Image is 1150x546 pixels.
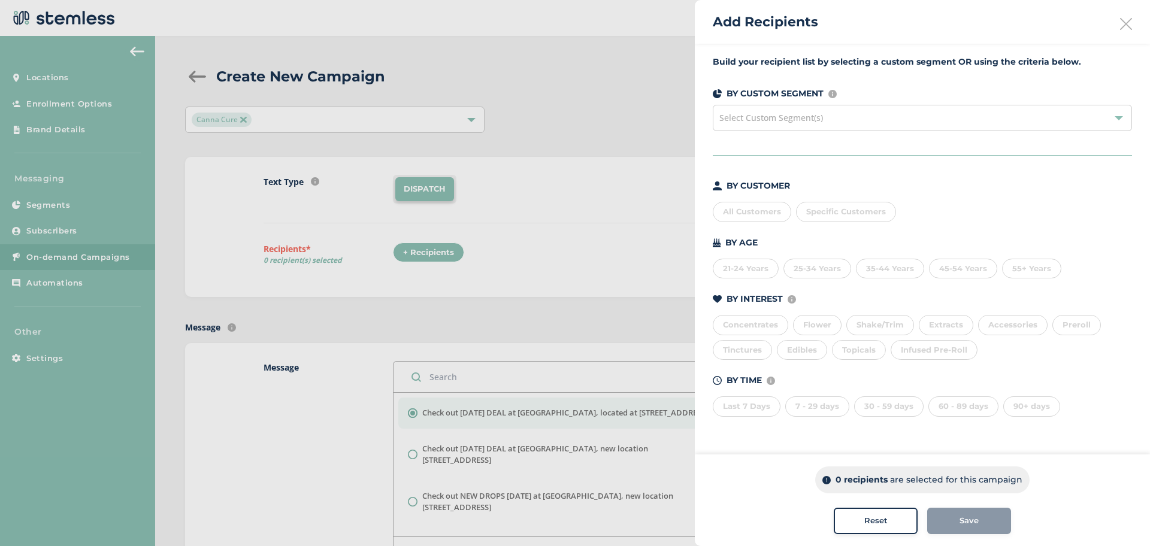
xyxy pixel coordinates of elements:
[828,90,837,98] img: icon-info-236977d2.svg
[788,295,796,304] img: icon-info-236977d2.svg
[713,12,818,32] h2: Add Recipients
[713,376,722,385] img: icon-time-dark-e6b1183b.svg
[725,236,758,249] p: BY AGE
[713,259,779,279] div: 21-24 Years
[822,476,831,484] img: icon-info-dark-48f6c5f3.svg
[832,340,886,360] div: Topicals
[1090,489,1150,546] iframe: Chat Widget
[713,238,721,247] img: icon-cake-93b2a7b5.svg
[978,315,1048,335] div: Accessories
[785,396,849,417] div: 7 - 29 days
[713,340,772,360] div: Tinctures
[713,315,788,335] div: Concentrates
[777,340,827,360] div: Edibles
[713,295,722,304] img: icon-heart-dark-29e6356f.svg
[713,56,1132,68] label: Build your recipient list by selecting a custom segment OR using the criteria below.
[836,474,888,486] p: 0 recipients
[846,315,914,335] div: Shake/Trim
[767,377,775,385] img: icon-info-236977d2.svg
[713,89,722,98] img: icon-segments-dark-074adb27.svg
[806,207,886,216] span: Specific Customers
[713,396,780,417] div: Last 7 Days
[854,396,924,417] div: 30 - 59 days
[727,374,762,387] p: BY TIME
[834,508,918,534] button: Reset
[1003,396,1060,417] div: 90+ days
[719,112,823,123] span: Select Custom Segment(s)
[864,515,888,527] span: Reset
[713,181,722,190] img: icon-person-dark-ced50e5f.svg
[928,396,998,417] div: 60 - 89 days
[727,293,783,305] p: BY INTEREST
[890,474,1022,486] p: are selected for this campaign
[727,87,824,100] p: BY CUSTOM SEGMENT
[713,202,791,222] div: All Customers
[1052,315,1101,335] div: Preroll
[891,340,978,360] div: Infused Pre-Roll
[1002,259,1061,279] div: 55+ Years
[793,315,842,335] div: Flower
[919,315,973,335] div: Extracts
[727,180,790,192] p: BY CUSTOMER
[783,259,851,279] div: 25-34 Years
[929,259,997,279] div: 45-54 Years
[856,259,924,279] div: 35-44 Years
